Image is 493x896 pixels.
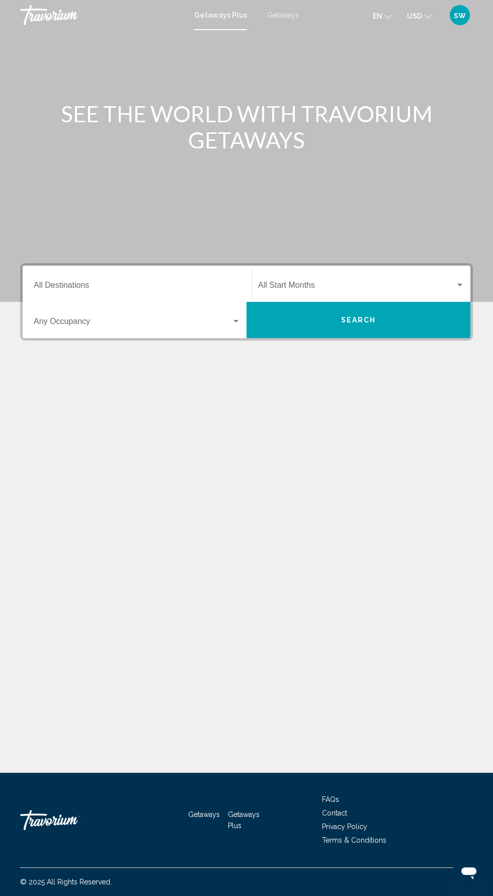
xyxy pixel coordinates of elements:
[228,810,260,830] a: Getaways Plus
[322,836,386,844] a: Terms & Conditions
[322,809,347,817] a: Contact
[322,823,367,831] a: Privacy Policy
[373,12,382,20] span: en
[447,5,473,26] button: User Menu
[267,11,299,19] a: Getaways
[23,266,470,338] div: Search widget
[322,795,339,803] a: FAQs
[58,101,435,153] h1: SEE THE WORLD WITH TRAVORIUM GETAWAYS
[20,805,121,835] a: Travorium
[20,5,184,25] a: Travorium
[341,316,376,324] span: Search
[407,12,422,20] span: USD
[453,856,485,888] iframe: Button to launch messaging window
[247,302,470,338] button: Search
[407,9,432,23] button: Change currency
[188,810,220,819] a: Getaways
[373,9,392,23] button: Change language
[194,11,247,19] a: Getaways Plus
[454,10,466,20] span: sw
[20,878,112,886] span: © 2025 All Rights Reserved.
